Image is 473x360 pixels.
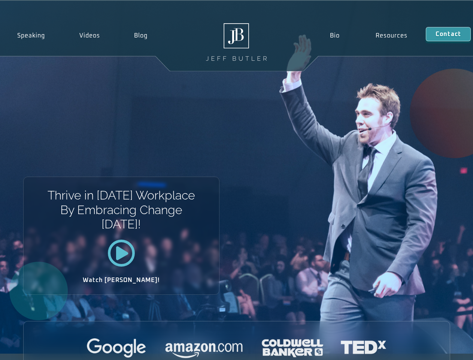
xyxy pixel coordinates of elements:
a: Videos [62,27,117,44]
nav: Menu [312,27,425,44]
a: Bio [312,27,358,44]
a: Contact [426,27,471,41]
a: Blog [117,27,165,44]
span: Contact [436,31,461,37]
a: Resources [358,27,426,44]
h2: Watch [PERSON_NAME]! [50,277,193,283]
h1: Thrive in [DATE] Workplace By Embracing Change [DATE]! [47,188,195,231]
